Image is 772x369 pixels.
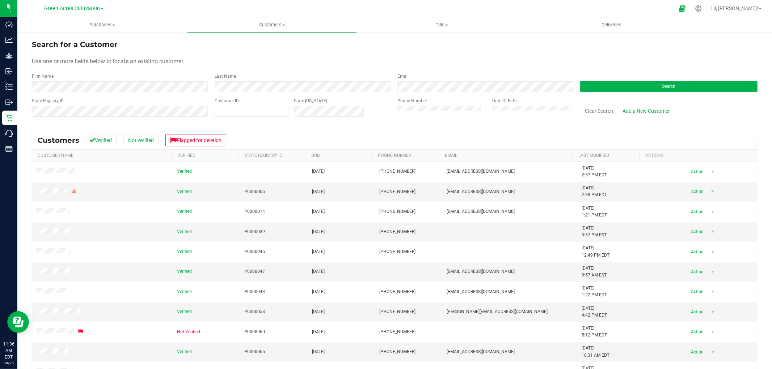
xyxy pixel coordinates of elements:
span: Verified [177,248,192,255]
a: Verified [177,153,195,158]
span: [PHONE_NUMBER] [379,308,415,315]
span: [PHONE_NUMBER] [379,288,415,295]
span: P0000046 [245,248,265,255]
span: [DATE] [312,329,325,335]
span: [DATE] 5:12 PM EDT [582,325,607,339]
span: Not Verified [177,329,200,335]
span: Green Acres Cultivation [44,5,100,12]
span: select [708,247,717,257]
span: Open Ecommerce Menu [674,1,690,16]
span: Action [685,267,708,277]
a: Purchases [17,17,187,33]
span: [DATE] [312,248,325,255]
label: Email [397,73,409,80]
inline-svg: Dashboard [5,21,13,28]
span: select [708,287,717,297]
span: P0000065 [245,348,265,355]
p: 09/25 [3,360,14,366]
span: [DATE] 1:22 PM EDT [582,285,607,299]
a: Last Modified [579,153,609,158]
span: Action [685,347,708,357]
label: State Registry ID [32,98,64,104]
span: Action [685,287,708,297]
span: [DATE] 9:57 AM EST [582,265,607,279]
button: Flagged for deletion [165,134,226,146]
label: Last Name [215,73,236,80]
span: Action [685,307,708,317]
span: P0000039 [245,228,265,235]
span: select [708,347,717,357]
button: Verified [85,134,117,146]
span: [PHONE_NUMBER] [379,188,415,195]
span: Verified [177,348,192,355]
span: select [708,207,717,217]
span: Action [685,167,708,177]
inline-svg: Inventory [5,83,13,90]
inline-svg: Grow [5,52,13,59]
inline-svg: Call Center [5,130,13,137]
span: [DATE] [312,188,325,195]
span: select [708,167,717,177]
span: [DATE] 3:57 PM EST [582,225,607,239]
span: Search for a Customer [32,40,118,49]
span: Action [685,186,708,197]
label: Customer ID [215,98,239,104]
a: Customer Name [38,153,73,158]
a: Email [445,153,457,158]
span: [PERSON_NAME][EMAIL_ADDRESS][DOMAIN_NAME] [447,308,548,315]
label: State [US_STATE] [294,98,327,104]
span: Customers [38,136,79,145]
a: Phone Number [378,153,412,158]
button: Clear Search [580,105,618,117]
span: Verified [177,188,192,195]
a: Customers [187,17,357,33]
span: [DATE] 2:38 PM EDT [582,185,607,198]
span: [EMAIL_ADDRESS][DOMAIN_NAME] [447,268,515,275]
p: 11:36 AM EDT [3,341,14,360]
inline-svg: Retail [5,114,13,121]
span: Purchases [17,22,187,28]
div: Actions [645,153,748,158]
inline-svg: Reports [5,145,13,153]
span: [DATE] [312,208,325,215]
label: First Name [32,73,54,80]
button: Search [580,81,758,92]
button: Not verified [123,134,159,146]
span: [DATE] [312,168,325,175]
div: Flagged for deletion [76,328,84,335]
span: [DATE] 2:57 PM EDT [582,165,607,179]
span: Action [685,327,708,337]
span: Action [685,227,708,237]
span: [DATE] [312,268,325,275]
span: [EMAIL_ADDRESS][DOMAIN_NAME] [447,168,515,175]
span: P0000006 [245,188,265,195]
span: [EMAIL_ADDRESS][DOMAIN_NAME] [447,208,515,215]
span: select [708,227,717,237]
span: [PHONE_NUMBER] [379,329,415,335]
span: [EMAIL_ADDRESS][DOMAIN_NAME] [447,288,515,295]
span: Hi, [PERSON_NAME]! [711,5,758,11]
a: Add a New Customer [618,105,675,117]
span: Tills [357,22,526,28]
label: Date Of Birth [492,98,517,104]
span: P0000014 [245,208,265,215]
span: select [708,267,717,277]
span: [PHONE_NUMBER] [379,228,415,235]
inline-svg: Analytics [5,37,13,44]
span: Verified [177,208,192,215]
span: [DATE] [312,288,325,295]
div: Warning - Level 2 [71,188,77,195]
a: Tills [357,17,527,33]
a: Deliveries [527,17,696,33]
span: [DATE] 10:31 AM EDT [582,345,609,359]
span: Verified [177,268,192,275]
span: [EMAIL_ADDRESS][DOMAIN_NAME] [447,348,515,355]
span: Action [685,247,708,257]
span: Deliveries [592,22,631,28]
span: Customers [187,22,357,28]
span: [DATE] 12:49 PM EDT [582,245,609,258]
span: select [708,186,717,197]
span: P0000060 [245,329,265,335]
label: Phone Number [397,98,427,104]
span: P0000048 [245,288,265,295]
